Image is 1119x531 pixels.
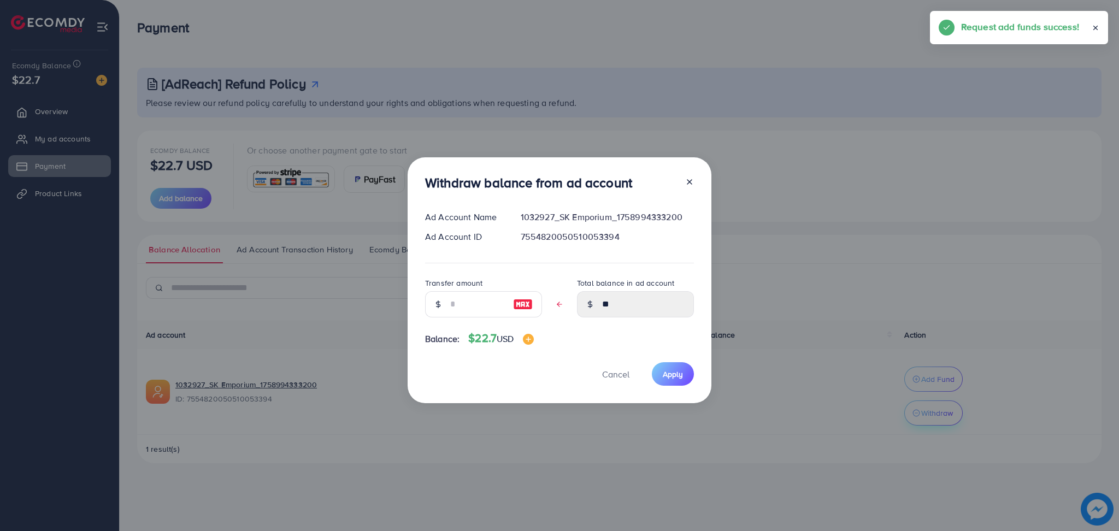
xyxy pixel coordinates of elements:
label: Total balance in ad account [577,278,674,288]
h3: Withdraw balance from ad account [425,175,632,191]
button: Cancel [588,362,643,386]
span: Cancel [602,368,629,380]
div: 1032927_SK Emporium_1758994333200 [512,211,703,223]
span: Balance: [425,333,460,345]
h4: $22.7 [468,332,533,345]
img: image [513,298,533,311]
span: Apply [663,369,683,380]
button: Apply [652,362,694,386]
span: USD [497,333,514,345]
div: 7554820050510053394 [512,231,703,243]
h5: Request add funds success! [961,20,1079,34]
div: Ad Account Name [416,211,512,223]
div: Ad Account ID [416,231,512,243]
img: image [523,334,534,345]
label: Transfer amount [425,278,482,288]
